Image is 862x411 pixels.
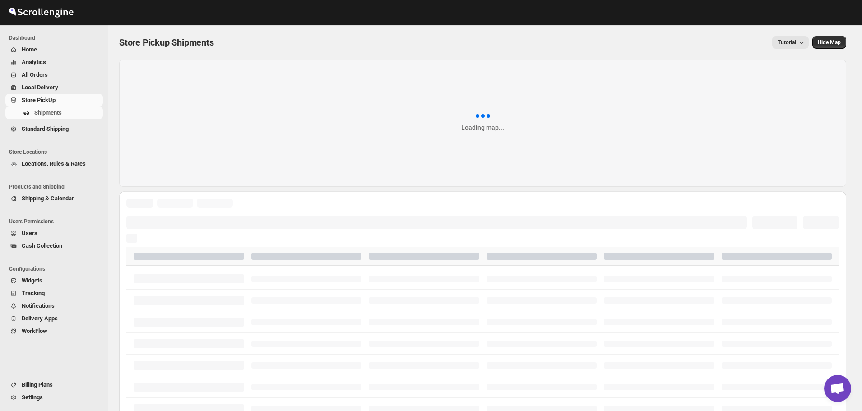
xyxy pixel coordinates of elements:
[824,375,851,402] div: Open chat
[9,183,104,190] span: Products and Shipping
[22,46,37,53] span: Home
[5,274,103,287] button: Widgets
[22,84,58,91] span: Local Delivery
[22,302,55,309] span: Notifications
[5,106,103,119] button: Shipments
[22,381,53,388] span: Billing Plans
[5,227,103,240] button: Users
[22,160,86,167] span: Locations, Rules & Rates
[22,195,74,202] span: Shipping & Calendar
[5,379,103,391] button: Billing Plans
[772,36,809,49] button: Tutorial
[22,328,47,334] span: WorkFlow
[9,148,104,156] span: Store Locations
[22,394,43,401] span: Settings
[34,109,62,116] span: Shipments
[22,230,37,236] span: Users
[5,287,103,300] button: Tracking
[22,242,62,249] span: Cash Collection
[5,157,103,170] button: Locations, Rules & Rates
[5,391,103,404] button: Settings
[22,97,56,103] span: Store PickUp
[5,240,103,252] button: Cash Collection
[9,218,104,225] span: Users Permissions
[812,36,846,49] button: Map action label
[461,123,504,132] div: Loading map...
[22,277,42,284] span: Widgets
[119,37,214,48] span: Store Pickup Shipments
[5,69,103,81] button: All Orders
[5,192,103,205] button: Shipping & Calendar
[818,39,841,46] span: Hide Map
[5,43,103,56] button: Home
[5,300,103,312] button: Notifications
[9,34,104,42] span: Dashboard
[22,59,46,65] span: Analytics
[22,125,69,132] span: Standard Shipping
[5,312,103,325] button: Delivery Apps
[778,39,796,46] span: Tutorial
[22,290,45,296] span: Tracking
[9,265,104,272] span: Configurations
[22,71,48,78] span: All Orders
[5,56,103,69] button: Analytics
[5,325,103,337] button: WorkFlow
[22,315,58,322] span: Delivery Apps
